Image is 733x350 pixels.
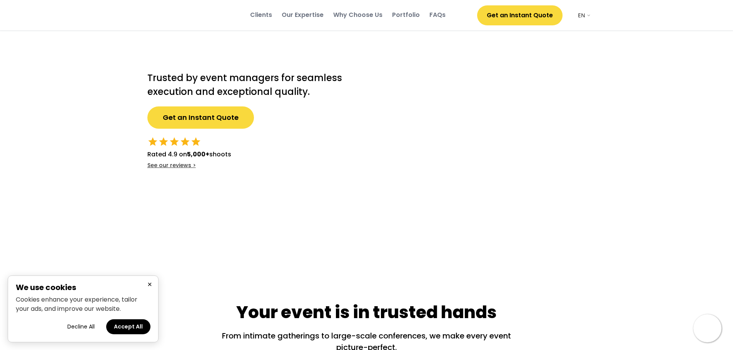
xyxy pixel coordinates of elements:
img: yH5BAEAAAAALAAAAAABAAEAAAIBRAA7 [693,314,721,342]
img: yH5BAEAAAAALAAAAAABAAEAAAIBRAA7 [142,8,219,23]
button: star [190,136,201,147]
strong: 5,000+ [187,150,209,159]
h2: Trusted by event managers for seamless execution and exceptional quality. [147,71,351,99]
div: See our reviews > [147,162,196,169]
button: Decline all cookies [60,319,102,334]
img: yH5BAEAAAAALAAAAAABAAEAAAIBRAA7 [566,12,574,19]
div: Why Choose Us [333,11,382,19]
button: star [180,136,190,147]
button: star [158,136,169,147]
div: Our Expertise [282,11,324,19]
button: Get an Instant Quote [147,106,254,129]
button: Close cookie banner [145,280,154,289]
button: star [147,136,158,147]
div: Your event is in trusted hands [236,300,497,324]
button: Accept all cookies [106,319,150,334]
button: star [169,136,180,147]
p: Cookies enhance your experience, tailor your ads, and improve our website. [16,295,150,314]
div: Portfolio [392,11,420,19]
div: Clients [250,11,272,19]
h2: We use cookies [16,284,150,291]
img: yH5BAEAAAAALAAAAAABAAEAAAIBRAA7 [367,46,598,266]
button: Get an Instant Quote [477,5,563,25]
div: FAQs [429,11,446,19]
div: Rated 4.9 on shoots [147,150,231,159]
